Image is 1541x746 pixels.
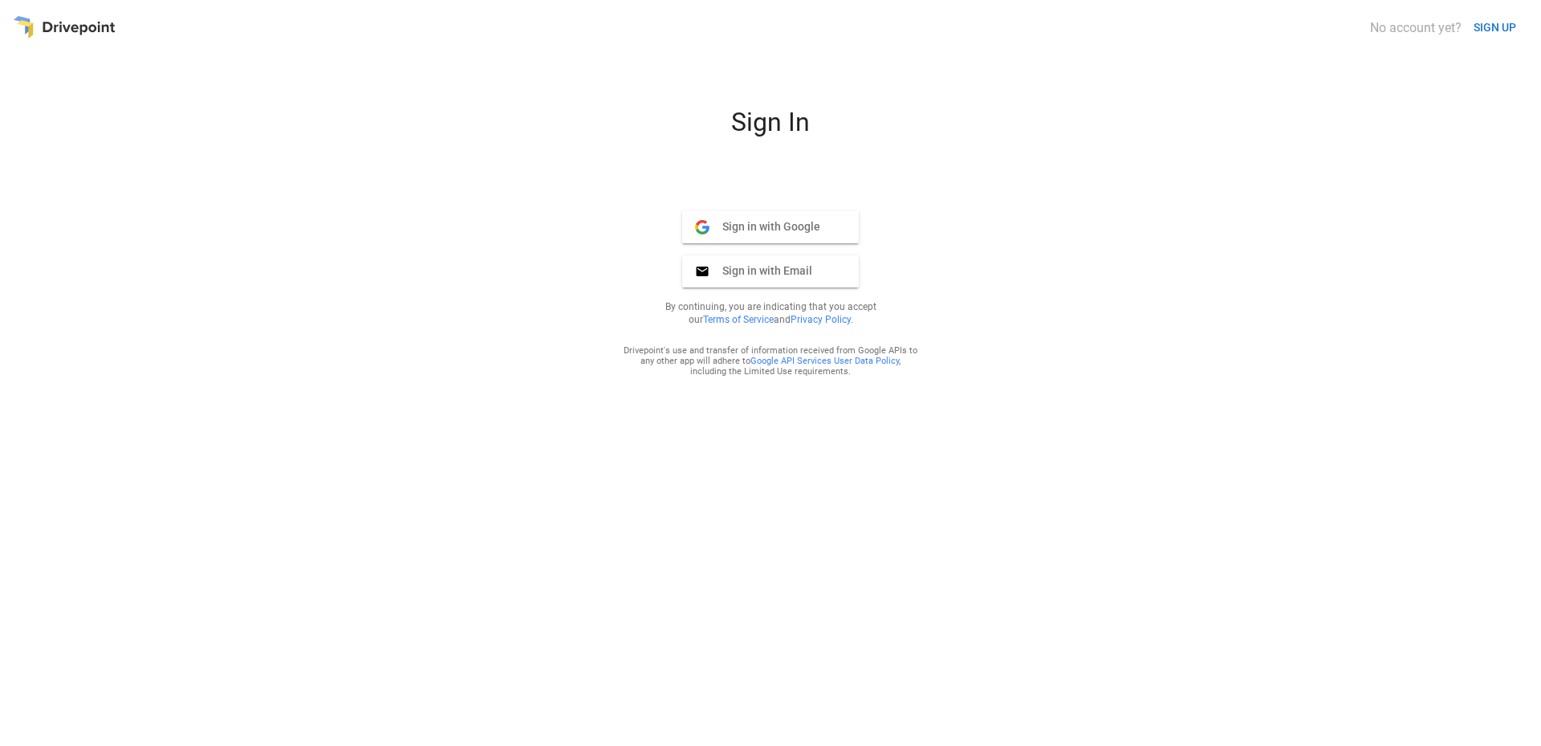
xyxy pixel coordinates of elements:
[1370,20,1462,35] div: No account yet?
[1467,13,1523,43] button: SIGN UP
[703,314,774,325] a: Terms of Service
[791,314,851,325] a: Privacy Policy
[682,211,859,243] button: Sign in with Google
[710,219,820,234] span: Sign in with Google
[578,107,963,150] div: Sign In
[710,263,812,278] span: Sign in with Email
[682,255,859,287] button: Sign in with Email
[750,356,899,366] a: Google API Services User Data Policy
[645,300,896,326] p: By continuing, you are indicating that you accept our and .
[623,345,918,377] div: Drivepoint's use and transfer of information received from Google APIs to any other app will adhe...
